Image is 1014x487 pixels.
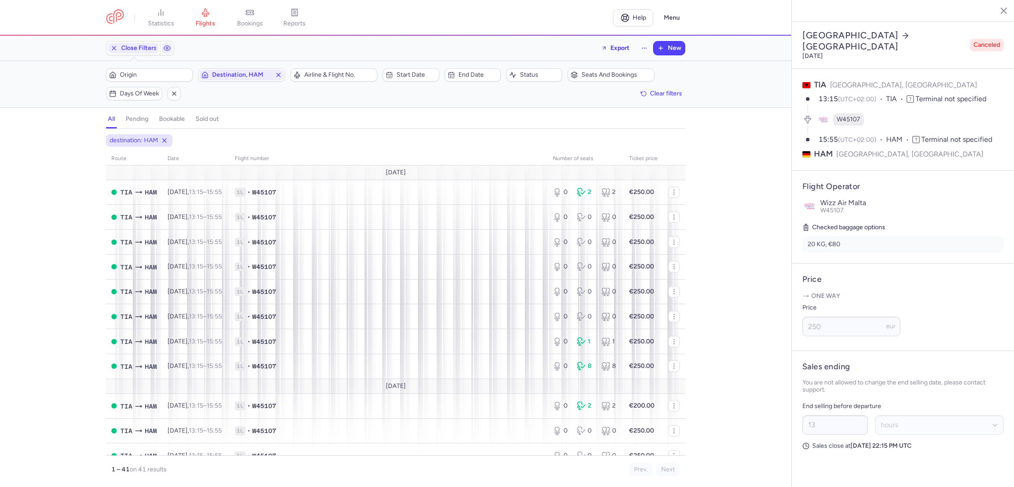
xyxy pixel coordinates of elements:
time: 13:15 [189,338,203,345]
h4: Sales ending [802,362,850,372]
time: 13:15 [189,427,203,434]
span: • [247,426,250,435]
div: 0 [577,451,594,460]
span: Hamburg Airport, Hamburg, Germany [145,187,157,197]
div: 2 [577,188,594,197]
time: 13:15 [189,288,203,295]
time: 13:15 [189,402,203,409]
div: 0 [553,238,570,247]
time: 15:55 [207,238,222,246]
button: Next [656,463,680,476]
span: Close Filters [121,45,157,52]
span: 1L [235,337,245,346]
strong: €250.00 [629,362,654,370]
span: 1L [235,401,245,410]
span: TIA [120,337,132,347]
strong: €250.00 [629,188,654,196]
span: W45107 [252,312,276,321]
strong: €250.00 [629,338,654,345]
span: • [247,401,250,410]
div: 0 [577,426,594,435]
time: 13:15 [189,263,203,270]
span: W45107 [252,337,276,346]
time: 13:15 [818,95,838,103]
div: 0 [577,287,594,296]
span: Origin [120,71,190,78]
a: statistics [139,8,183,28]
span: – [189,213,222,221]
label: Price [802,302,900,313]
button: Close Filters [106,41,160,55]
span: HAM [814,149,833,160]
time: 15:55 [207,188,222,196]
span: – [189,402,222,409]
span: Hamburg Airport, Hamburg, Germany [145,337,157,347]
span: • [247,312,250,321]
time: 13:15 [189,313,203,320]
strong: €250.00 [629,213,654,221]
strong: €250.00 [629,313,654,320]
span: 1L [235,426,245,435]
span: W45107 [252,401,276,410]
span: W45107 [252,287,276,296]
span: [DATE], [168,427,222,434]
span: • [247,287,250,296]
figure: W4 airline logo [817,113,830,126]
strong: [DATE] 22:15 PM UTC [850,442,912,450]
span: TIA [120,426,132,436]
a: reports [272,8,317,28]
div: 0 [553,262,570,271]
time: 15:55 [207,213,222,221]
time: 15:55 [818,135,838,144]
span: W45107 [252,451,276,460]
span: Canceled [973,41,1000,50]
span: on 41 results [130,466,167,473]
span: TIA [814,80,826,90]
div: 0 [601,262,618,271]
span: Status [520,71,559,78]
h5: Checked baggage options [802,222,1004,233]
span: HAM [886,135,912,145]
span: [DATE], [168,238,222,246]
span: [DATE], [168,452,222,459]
span: [DATE], [168,213,222,221]
span: T [912,136,920,143]
span: bookings [237,20,263,28]
h4: all [108,115,115,123]
span: Seats and bookings [581,71,651,78]
span: Hamburg Airport, Hamburg, Germany [145,262,157,272]
span: Hamburg Airport, Hamburg, Germany [145,451,157,461]
button: Prev. [629,463,653,476]
span: [DATE], [168,288,222,295]
span: [DATE], [168,313,222,320]
span: [GEOGRAPHIC_DATA], [GEOGRAPHIC_DATA] [836,149,983,160]
span: • [247,262,250,271]
span: W45107 [820,206,844,214]
button: Export [595,41,635,55]
button: Clear filters [638,87,685,100]
span: 1L [235,213,245,222]
span: [DATE], [168,338,222,345]
span: [DATE] [386,169,406,176]
span: • [247,188,250,197]
span: statistics [148,20,174,28]
span: Destination, HAM [212,71,271,78]
span: Rinas Mother Teresa, Tirana, Albania [120,212,132,222]
span: TIA [120,287,132,297]
input: --- [802,317,900,336]
span: 1L [235,287,245,296]
span: [DATE] [386,383,406,390]
time: 15:55 [207,452,222,459]
time: 15:55 [207,288,222,295]
span: [GEOGRAPHIC_DATA], [GEOGRAPHIC_DATA] [830,81,977,89]
span: 1L [235,362,245,371]
time: 13:15 [189,188,203,196]
span: TIA [886,94,907,104]
span: (UTC+02:00) [838,136,876,144]
th: Ticket price [624,152,663,165]
strong: €250.00 [629,238,654,246]
span: W45107 [252,262,276,271]
div: 0 [553,401,570,410]
th: date [162,152,229,165]
h4: bookable [159,115,185,123]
